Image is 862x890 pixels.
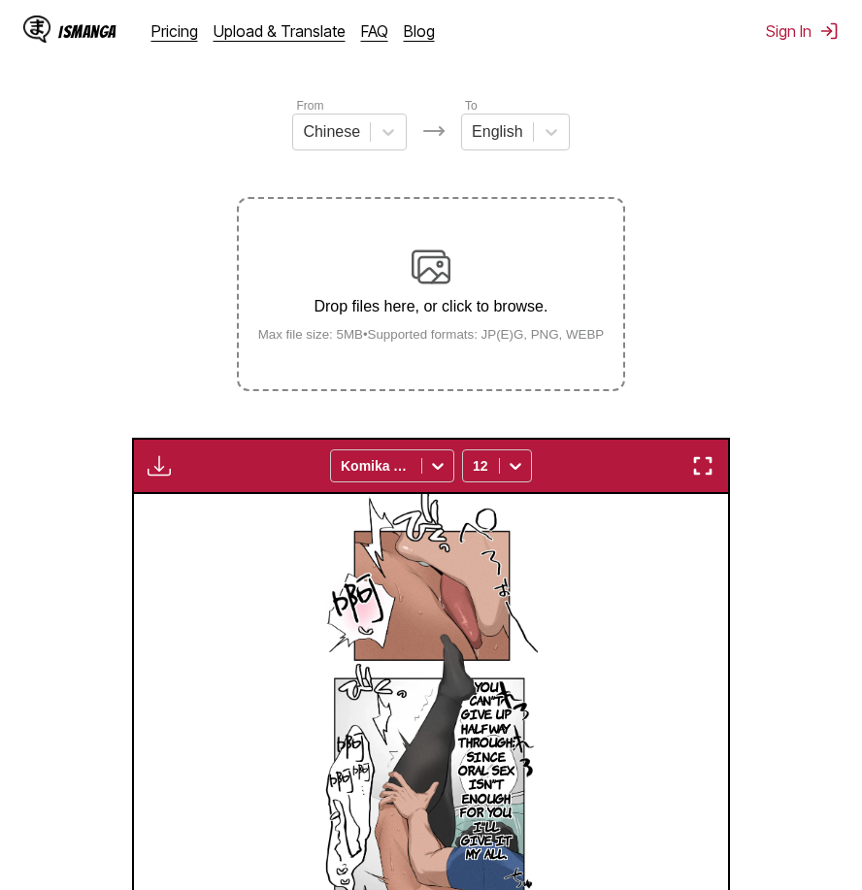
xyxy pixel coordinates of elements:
button: Sign In [766,21,839,41]
a: IsManga LogoIsManga [23,16,151,47]
div: IsManga [58,22,116,41]
img: Sign out [819,21,839,41]
label: From [296,99,323,113]
a: Pricing [151,21,198,41]
img: IsManga Logo [23,16,50,43]
label: To [465,99,478,113]
img: Languages icon [422,119,446,143]
span: 73 [503,43,525,63]
small: Max file size: 5MB • Supported formats: JP(E)G, PNG, WEBP [243,327,620,342]
a: FAQ [361,21,388,41]
img: Download translated images [148,454,171,478]
a: Upload & Translate [214,21,346,41]
p: Drop files here, or click to browse. [243,298,620,315]
p: You can't give up halfway through; since oral sex isn't enough for you, I'll give it my all. [454,676,518,865]
a: Blog [404,21,435,41]
img: Enter fullscreen [691,454,714,478]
